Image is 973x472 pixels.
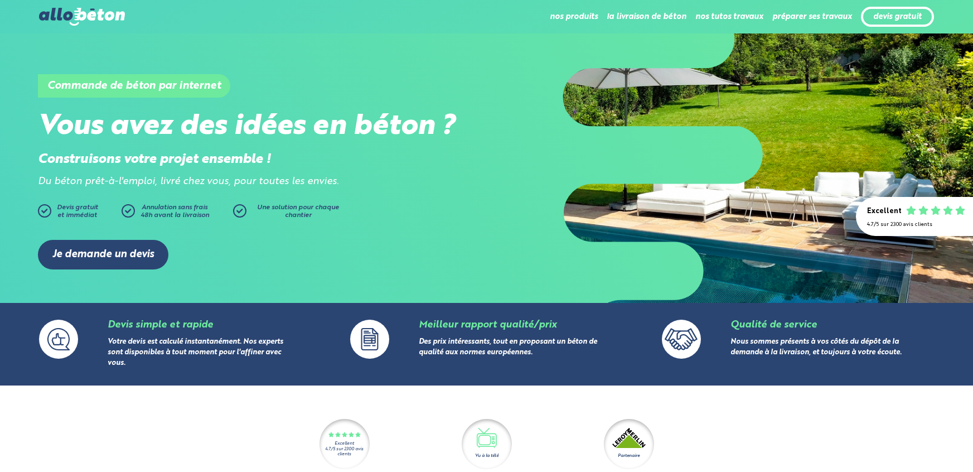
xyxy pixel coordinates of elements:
h1: Commande de béton par internet [38,74,230,98]
div: 4.7/5 sur 2300 avis clients [867,221,962,228]
strong: Construisons votre projet ensemble ! [38,153,271,166]
h2: Vous avez des idées en béton ? [38,110,487,143]
i: Du béton prêt-à-l'emploi, livré chez vous, pour toutes les envies. [38,177,339,186]
a: Devis simple et rapide [108,320,213,330]
span: Annulation sans frais 48h avant la livraison [141,204,209,219]
li: la livraison de béton [607,3,686,30]
div: 4.7/5 sur 2300 avis clients [320,447,370,457]
div: Vu à la télé [475,452,498,459]
li: préparer ses travaux [772,3,852,30]
li: nos tutos travaux [695,3,763,30]
a: devis gratuit [873,12,922,22]
a: Devis gratuitet immédiat [38,204,116,223]
img: allobéton [39,8,125,26]
a: Qualité de service [730,320,817,330]
a: Annulation sans frais48h avant la livraison [122,204,233,223]
a: Je demande un devis [38,240,168,269]
span: Une solution pour chaque chantier [257,204,339,219]
div: Excellent [867,208,902,216]
li: nos produits [550,3,598,30]
span: Devis gratuit et immédiat [57,204,98,219]
a: Des prix intéressants, tout en proposant un béton de qualité aux normes européennes. [419,339,597,357]
a: Votre devis est calculé instantanément. Nos experts sont disponibles à tout moment pour l'affiner... [108,339,283,367]
a: Meilleur rapport qualité/prix [419,320,556,330]
div: Partenaire [618,452,640,459]
div: Excellent [335,441,354,446]
a: Nous sommes présents à vos côtés du dépôt de la demande à la livraison, et toujours à votre écoute. [730,339,902,357]
a: Une solution pour chaque chantier [233,204,345,223]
